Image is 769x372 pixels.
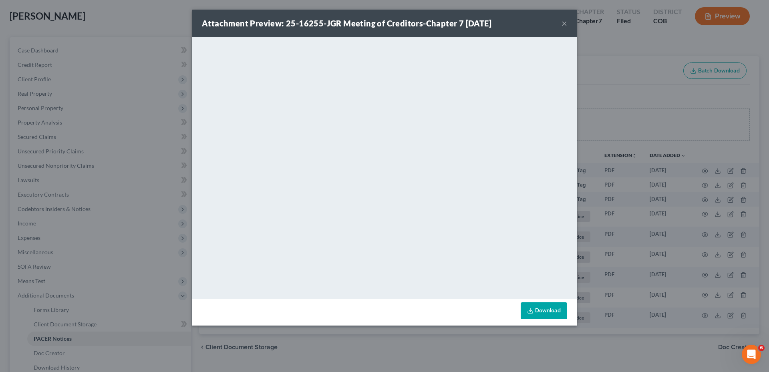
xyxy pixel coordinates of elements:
button: × [562,18,567,28]
a: Download [521,302,567,319]
iframe: <object ng-attr-data='[URL][DOMAIN_NAME]' type='application/pdf' width='100%' height='650px'></ob... [192,37,577,297]
iframe: Intercom live chat [742,345,761,364]
strong: Attachment Preview: 25-16255-JGR Meeting of Creditors-Chapter 7 [DATE] [202,18,491,28]
span: 6 [758,345,765,351]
